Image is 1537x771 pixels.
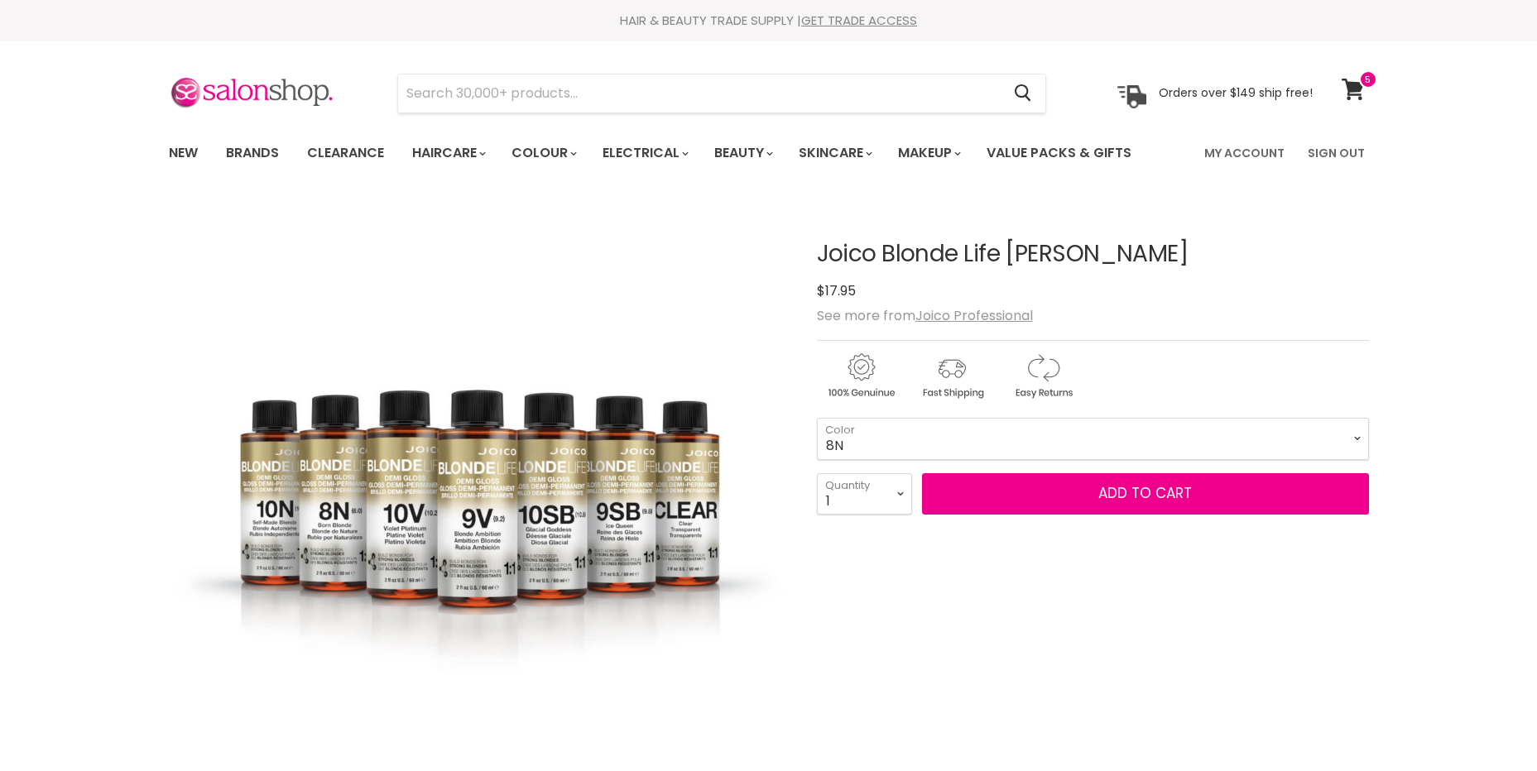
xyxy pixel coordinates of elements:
[702,136,783,170] a: Beauty
[915,306,1033,325] a: Joico Professional
[999,351,1087,401] img: returns.gif
[398,74,1001,113] input: Search
[1194,136,1294,170] a: My Account
[397,74,1046,113] form: Product
[817,306,1033,325] span: See more from
[817,242,1369,267] h1: Joico Blonde Life [PERSON_NAME]
[148,129,1390,177] nav: Main
[1159,85,1313,100] p: Orders over $149 ship free!
[295,136,396,170] a: Clearance
[817,473,912,515] select: Quantity
[908,351,996,401] img: shipping.gif
[786,136,882,170] a: Skincare
[169,306,787,711] img: Joico Blonde Life Demi Gloss
[156,136,210,170] a: New
[1098,483,1192,503] span: Add to cart
[817,351,905,401] img: genuine.gif
[156,129,1170,177] ul: Main menu
[886,136,971,170] a: Makeup
[1298,136,1375,170] a: Sign Out
[148,12,1390,29] div: HAIR & BEAUTY TRADE SUPPLY |
[400,136,496,170] a: Haircare
[922,473,1369,515] button: Add to cart
[974,136,1144,170] a: Value Packs & Gifts
[590,136,699,170] a: Electrical
[817,281,856,300] span: $17.95
[214,136,291,170] a: Brands
[499,136,587,170] a: Colour
[1001,74,1045,113] button: Search
[801,12,917,29] a: GET TRADE ACCESS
